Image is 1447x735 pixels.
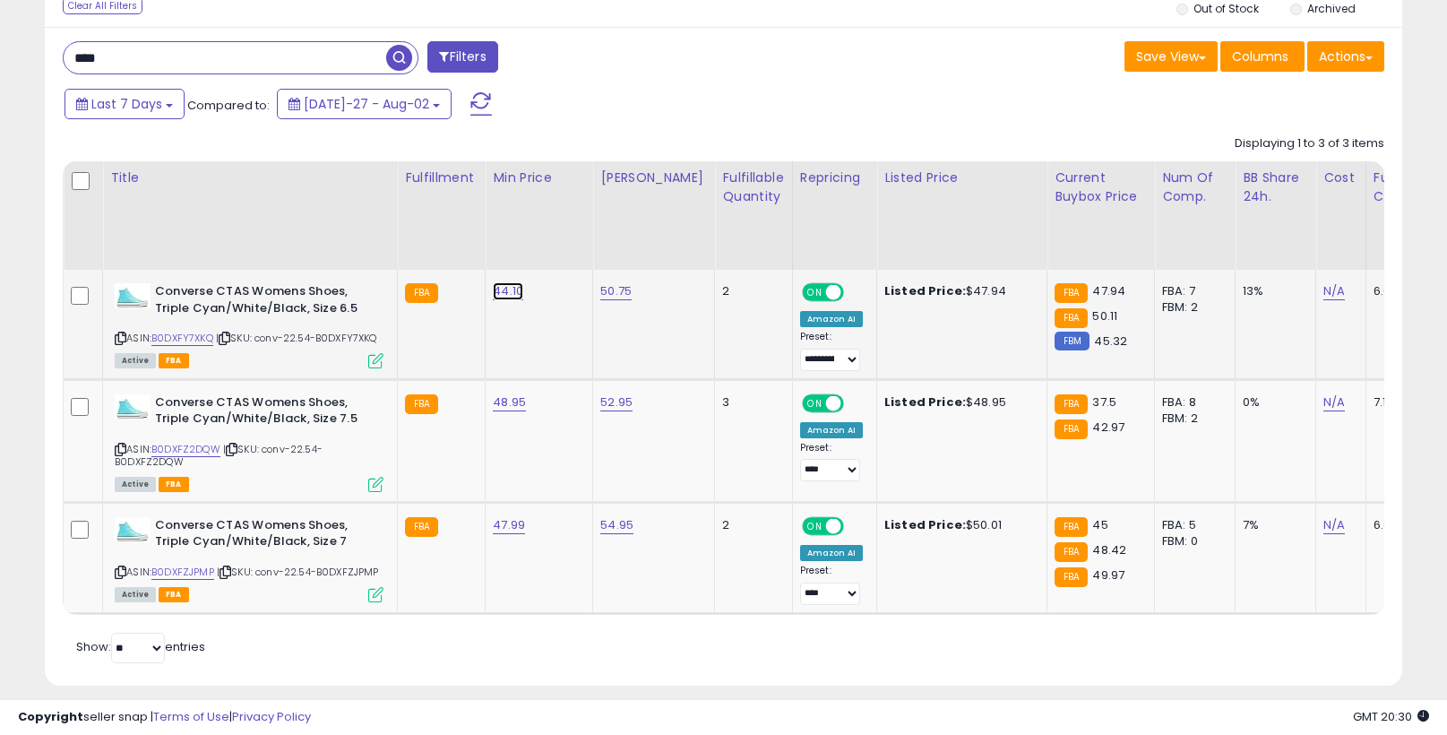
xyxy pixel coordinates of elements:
div: Fulfillment Cost [1374,169,1443,206]
div: 2 [722,517,778,533]
div: 0% [1243,394,1302,411]
span: 45.32 [1094,333,1127,350]
button: Filters [427,41,497,73]
div: Listed Price [884,169,1039,187]
a: N/A [1323,282,1345,300]
div: FBM: 0 [1162,533,1221,549]
a: Privacy Policy [232,708,311,725]
small: FBA [1055,308,1088,328]
b: Converse CTAS Womens Shoes, Triple Cyan/White/Black, Size 6.5 [155,283,373,321]
a: B0DXFY7XKQ [151,331,213,346]
span: OFF [840,518,869,533]
div: Preset: [800,565,863,605]
b: Converse CTAS Womens Shoes, Triple Cyan/White/Black, Size 7 [155,517,373,555]
img: 31SWU1Ad-hL._SL40_.jpg [115,517,151,542]
img: 31SWU1Ad-hL._SL40_.jpg [115,394,151,419]
div: 7.16 [1374,394,1436,411]
span: 49.97 [1092,566,1124,584]
div: 6.62 [1374,283,1436,299]
div: Preset: [800,331,863,371]
span: All listings currently available for purchase on Amazon [115,353,156,368]
a: 44.10 [493,282,523,300]
div: Amazon AI [800,545,863,561]
a: 48.95 [493,393,526,411]
div: Num of Comp. [1162,169,1227,206]
span: | SKU: conv-22.54-B0DXFZ2DQW [115,442,323,469]
div: Amazon AI [800,422,863,438]
span: 48.42 [1092,541,1126,558]
div: $48.95 [884,394,1033,411]
a: 52.95 [600,393,633,411]
b: Listed Price: [884,516,966,533]
div: FBM: 2 [1162,411,1221,427]
div: seller snap | | [18,709,311,726]
span: OFF [840,285,869,300]
div: ASIN: [115,517,383,601]
div: 13% [1243,283,1302,299]
span: Columns [1232,48,1288,65]
span: OFF [840,395,869,411]
div: FBA: 7 [1162,283,1221,299]
span: All listings currently available for purchase on Amazon [115,477,156,492]
span: ON [804,518,826,533]
small: FBA [405,394,438,414]
button: Save View [1124,41,1218,72]
div: FBA: 5 [1162,517,1221,533]
div: 2 [722,283,778,299]
div: [PERSON_NAME] [600,169,707,187]
small: FBA [405,283,438,303]
span: 45 [1092,516,1107,533]
button: [DATE]-27 - Aug-02 [277,89,452,119]
div: Amazon AI [800,311,863,327]
a: N/A [1323,393,1345,411]
span: FBA [159,353,189,368]
div: Repricing [800,169,869,187]
a: 50.75 [600,282,632,300]
label: Archived [1307,1,1356,16]
div: 3 [722,394,778,411]
strong: Copyright [18,708,83,725]
button: Actions [1307,41,1384,72]
span: Last 7 Days [91,95,162,113]
div: Current Buybox Price [1055,169,1147,206]
span: ON [804,285,826,300]
span: Show: entries [76,638,205,655]
span: All listings currently available for purchase on Amazon [115,587,156,602]
div: BB Share 24h. [1243,169,1308,206]
div: $50.01 [884,517,1033,533]
a: 47.99 [493,516,525,534]
span: | SKU: conv-22.54-B0DXFY7XKQ [216,331,377,345]
b: Listed Price: [884,393,966,411]
img: 31SWU1Ad-hL._SL40_.jpg [115,283,151,308]
div: FBM: 2 [1162,299,1221,316]
div: 7% [1243,517,1302,533]
a: B0DXFZ2DQW [151,442,220,457]
small: FBA [405,517,438,537]
span: ON [804,395,826,411]
span: 37.5 [1092,393,1116,411]
div: ASIN: [115,283,383,367]
span: 42.97 [1092,419,1124,436]
span: [DATE]-27 - Aug-02 [304,95,429,113]
span: FBA [159,587,189,602]
b: Listed Price: [884,282,966,299]
button: Columns [1220,41,1305,72]
div: FBA: 8 [1162,394,1221,411]
a: Terms of Use [153,708,229,725]
span: 47.94 [1092,282,1125,299]
label: Out of Stock [1193,1,1259,16]
span: FBA [159,477,189,492]
div: Cost [1323,169,1358,187]
small: FBM [1055,332,1090,350]
a: 54.95 [600,516,633,534]
a: N/A [1323,516,1345,534]
button: Last 7 Days [65,89,185,119]
small: FBA [1055,542,1088,562]
span: 2025-08-12 20:30 GMT [1353,708,1429,725]
div: Preset: [800,442,863,482]
small: FBA [1055,567,1088,587]
span: 50.11 [1092,307,1117,324]
small: FBA [1055,419,1088,439]
div: Fulfillable Quantity [722,169,784,206]
div: $47.94 [884,283,1033,299]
